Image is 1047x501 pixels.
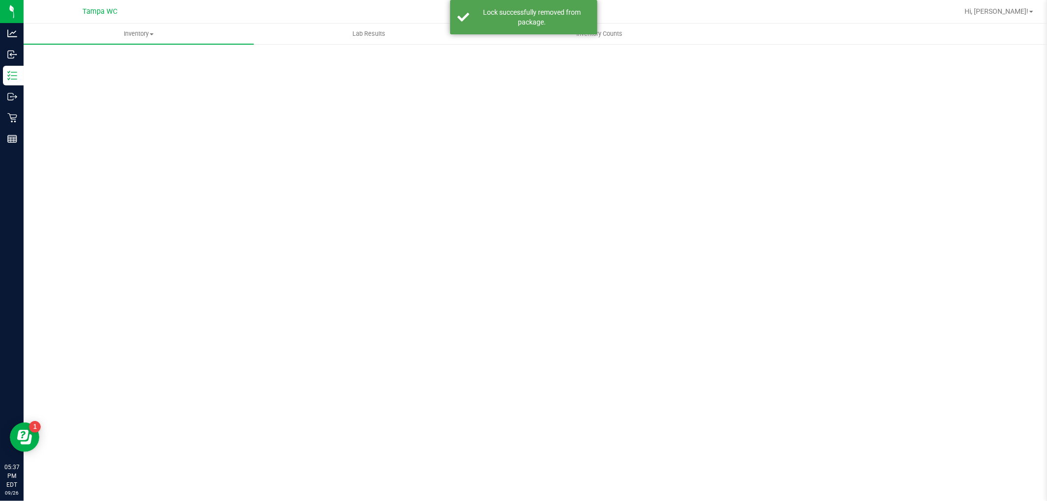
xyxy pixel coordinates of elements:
[4,489,19,497] p: 09/26
[10,422,39,452] iframe: Resource center
[475,7,590,27] div: Lock successfully removed from package.
[563,29,636,38] span: Inventory Counts
[7,28,17,38] inline-svg: Analytics
[7,92,17,102] inline-svg: Outbound
[7,71,17,80] inline-svg: Inventory
[254,24,484,44] a: Lab Results
[7,134,17,144] inline-svg: Reports
[29,421,41,433] iframe: Resource center unread badge
[4,463,19,489] p: 05:37 PM EDT
[7,113,17,123] inline-svg: Retail
[83,7,118,16] span: Tampa WC
[24,29,254,38] span: Inventory
[965,7,1028,15] span: Hi, [PERSON_NAME]!
[7,50,17,59] inline-svg: Inbound
[484,24,714,44] a: Inventory Counts
[24,24,254,44] a: Inventory
[339,29,399,38] span: Lab Results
